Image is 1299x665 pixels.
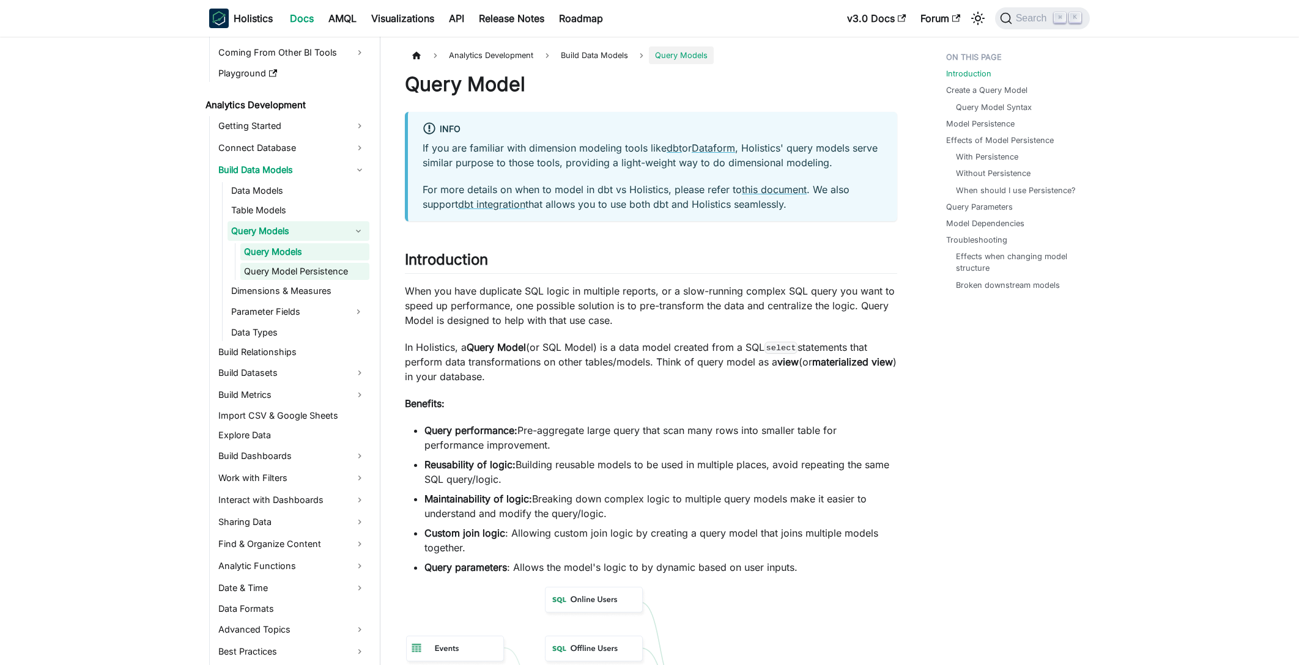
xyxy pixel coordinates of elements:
[692,142,735,154] a: Dataform
[215,138,369,158] a: Connect Database
[215,534,369,554] a: Find & Organize Content
[202,97,369,114] a: Analytics Development
[347,302,369,321] button: Expand sidebar category 'Parameter Fields'
[228,324,369,341] a: Data Types
[467,341,526,353] strong: Query Model
[228,221,347,241] a: Query Models
[364,9,442,28] a: Visualizations
[458,198,525,210] a: dbt integration
[742,183,807,196] a: this document
[423,141,883,170] p: If you are familiar with dimension modeling tools like or , Holistics' query models serve similar...
[215,116,369,136] a: Getting Started
[968,9,988,28] button: Switch between dark and light mode (currently light mode)
[405,251,897,274] h2: Introduction
[995,7,1090,29] button: Search (Command+K)
[405,72,897,97] h1: Query Model
[423,122,883,138] div: info
[215,556,369,576] a: Analytic Functions
[228,202,369,219] a: Table Models
[283,9,321,28] a: Docs
[228,182,369,199] a: Data Models
[215,600,369,617] a: Data Formats
[215,43,369,62] a: Coming From Other BI Tools
[1012,13,1054,24] span: Search
[424,423,897,452] li: Pre-aggregate large query that scan many rows into smaller table for performance improvement.
[424,491,897,521] li: Breaking down complex logic to multiple query models make it easier to understand and modify the ...
[209,9,229,28] img: Holistics
[215,468,369,488] a: Work with Filters
[215,446,369,466] a: Build Dashboards
[956,185,1076,196] a: When should I use Persistence?
[197,37,380,665] nav: Docs sidebar
[405,46,897,64] nav: Breadcrumbs
[424,457,897,487] li: Building reusable models to be used in multiple places, avoid repeating the same SQL query/logic.
[424,493,532,505] strong: Maintainability of logic:
[215,490,369,510] a: Interact with Dashboards
[956,167,1031,179] a: Without Persistence
[321,9,364,28] a: AMQL
[913,9,968,28] a: Forum
[946,218,1024,229] a: Model Dependencies
[240,243,369,260] a: Query Models
[215,385,369,405] a: Build Metrics
[405,340,897,384] p: In Holistics, a (or SQL Model) is a data model created from a SQL statements that perform data tr...
[840,9,913,28] a: v3.0 Docs
[956,279,1060,291] a: Broken downstream models
[405,46,428,64] a: Home page
[234,11,273,26] b: Holistics
[946,118,1015,130] a: Model Persistence
[472,9,552,28] a: Release Notes
[228,302,347,321] a: Parameter Fields
[228,282,369,299] a: Dimensions & Measures
[555,46,634,64] span: Build Data Models
[209,9,273,28] a: HolisticsHolistics
[215,160,369,180] a: Build Data Models
[215,407,369,424] a: Import CSV & Google Sheets
[215,578,369,598] a: Date & Time
[552,9,610,28] a: Roadmap
[1054,12,1066,23] kbd: ⌘
[405,284,897,328] p: When you have duplicate SQL logic in multiple reports, or a slow-running complex SQL query you wa...
[215,512,369,532] a: Sharing Data
[946,201,1013,213] a: Query Parameters
[424,527,505,539] strong: Custom join logic
[215,427,369,444] a: Explore Data
[946,234,1007,246] a: Troubleshooting
[777,356,799,368] strong: view
[764,342,798,354] code: select
[956,251,1078,274] a: Effects when changing model structure
[946,84,1027,96] a: Create a Query Model
[424,424,517,436] strong: Query performance:
[215,65,369,82] a: Playground
[215,363,369,383] a: Build Datasets
[405,397,445,410] strong: Benefits:
[667,142,682,154] a: dbt
[1069,12,1081,23] kbd: K
[956,151,1018,163] a: With Persistence
[424,526,897,555] li: : Allowing custom join logic by creating a query model that joins multiple models together.
[946,134,1054,146] a: Effects of Model Persistence
[946,68,991,79] a: Introduction
[443,46,539,64] span: Analytics Development
[215,344,369,361] a: Build Relationships
[956,101,1032,113] a: Query Model Syntax
[423,182,883,211] p: For more details on when to model in dbt vs Holistics, please refer to . We also support that all...
[424,561,507,573] strong: Query parameters
[649,46,714,64] span: Query Models
[424,560,897,575] li: : Allows the model's logic to by dynamic based on user inputs.
[215,642,369,661] a: Best Practices
[347,221,369,241] button: Collapse sidebar category 'Query Models'
[812,356,893,368] strong: materialized view
[442,9,472,28] a: API
[240,263,369,280] a: Query Model Persistence
[215,620,369,639] a: Advanced Topics
[424,458,516,471] strong: Reusability of logic:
